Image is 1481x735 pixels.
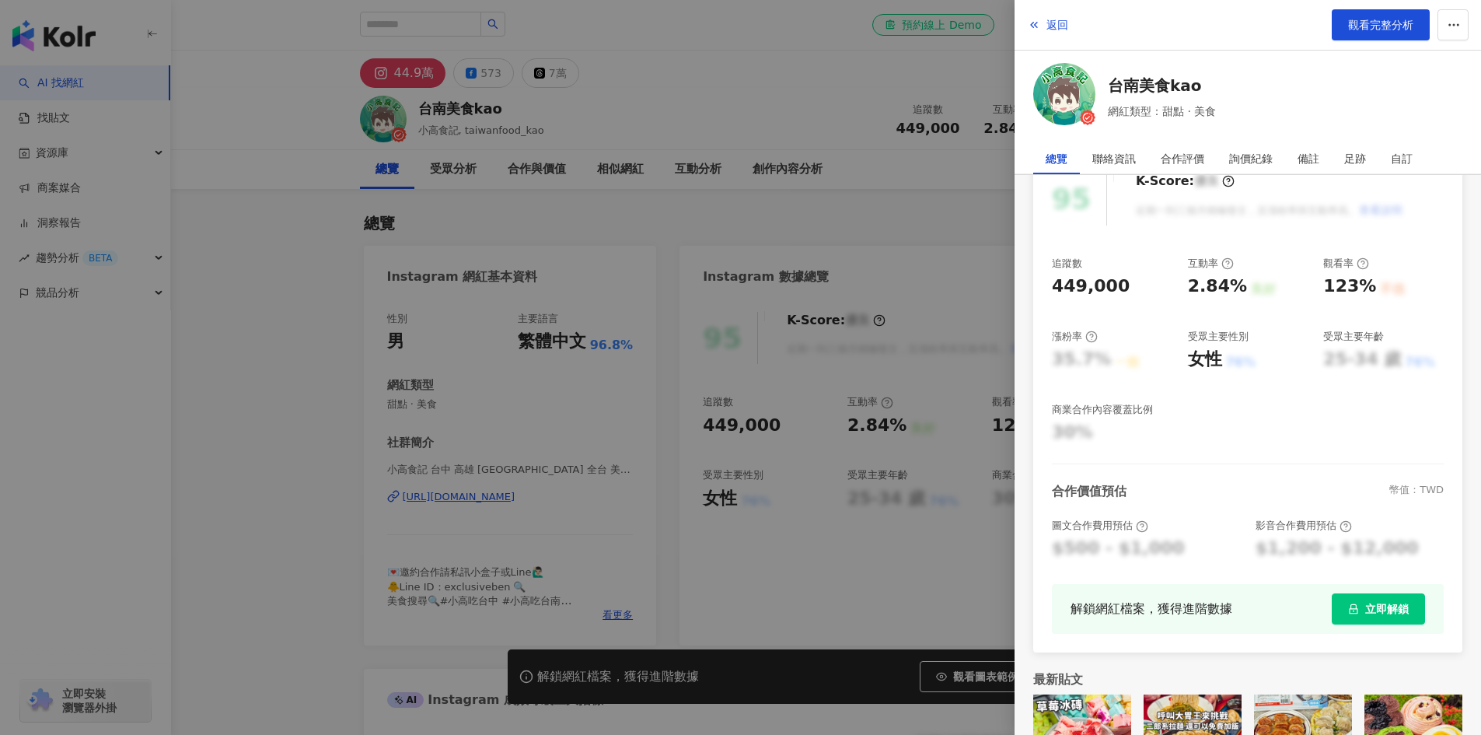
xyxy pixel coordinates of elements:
div: 2.84% [1188,275,1247,299]
div: 449,000 [1052,275,1130,299]
div: 幣值：TWD [1389,483,1444,500]
span: lock [1348,604,1359,614]
div: 女性 [1188,348,1222,372]
img: KOL Avatar [1033,63,1095,125]
div: 足跡 [1344,143,1366,174]
div: 合作評價 [1161,143,1204,174]
div: 商業合作內容覆蓋比例 [1052,403,1153,417]
div: 互動率 [1188,257,1234,271]
div: K-Score : [1136,173,1235,190]
div: 影音合作費用預估 [1256,519,1352,533]
div: 圖文合作費用預估 [1052,519,1148,533]
span: 網紅類型：甜點 · 美食 [1108,103,1216,120]
a: 台南美食kao [1108,75,1216,96]
span: 立即解鎖 [1365,603,1409,615]
div: 受眾主要性別 [1188,330,1249,344]
div: 最新貼文 [1033,671,1462,688]
div: 追蹤數 [1052,257,1082,271]
div: 受眾主要年齡 [1323,330,1384,344]
div: 觀看率 [1323,257,1369,271]
button: 返回 [1027,9,1069,40]
div: 合作價值預估 [1052,483,1126,500]
a: 觀看完整分析 [1332,9,1430,40]
span: 返回 [1046,19,1068,31]
div: 自訂 [1391,143,1413,174]
div: 聯絡資訊 [1092,143,1136,174]
div: 123% [1323,275,1376,299]
div: 詢價紀錄 [1229,143,1273,174]
a: KOL Avatar [1033,63,1095,131]
button: 立即解鎖 [1332,593,1425,625]
div: 解鎖網紅檔案，獲得進階數據 [1071,599,1232,618]
div: 備註 [1298,143,1319,174]
div: 總覽 [1046,143,1067,174]
span: 觀看完整分析 [1348,19,1413,31]
div: 漲粉率 [1052,330,1098,344]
